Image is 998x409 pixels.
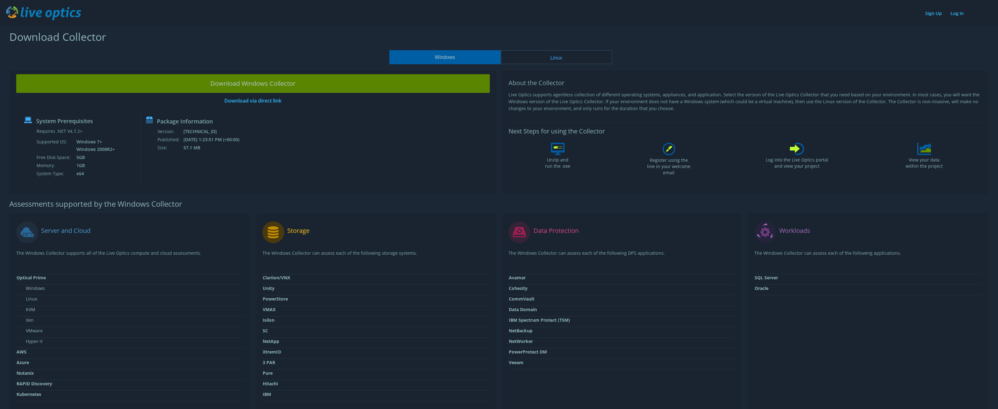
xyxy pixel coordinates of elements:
[533,228,579,234] label: Data Protection
[17,317,34,323] label: Xen
[9,201,182,207] label: Assessments supported by the Windows Collector
[6,6,81,20] img: live_optics_svg.svg
[263,306,275,312] strong: VMAX
[755,285,768,291] strong: Oracle
[509,128,605,135] label: Next Steps for using the Collector
[645,155,692,176] label: Register using the line in your welcome email
[263,391,271,397] strong: IBM
[263,370,273,376] strong: Pure
[509,91,982,112] p: Live Optics supports agentless collection of different operating systems, appliances, and applica...
[41,228,90,234] label: Server and Cloud
[263,285,275,291] strong: Unity
[263,381,278,387] strong: Hitachi
[72,153,116,161] td: 5GB
[754,250,982,262] p: The Windows Collector can assess each of the following applications.
[72,170,116,178] td: x64
[183,128,248,136] td: [TECHNICAL_ID]
[17,381,52,387] strong: RAPID Discovery
[17,370,34,376] strong: Nutanix
[902,155,947,169] label: View your data within the project
[36,161,72,170] td: Memory:
[17,328,43,334] label: VMware
[17,306,35,313] label: KVM
[17,285,45,291] label: Windows
[389,50,501,64] button: Windows
[17,359,29,365] strong: Azure
[501,50,612,64] button: Linux
[263,349,281,355] strong: XtremIO
[36,170,72,178] td: System Type:
[263,338,279,344] strong: NetApp
[509,317,570,323] strong: IBM Spectrum Protect (TSM)
[509,250,736,262] p: The Windows Collector can assess each of the following DPS applications.
[509,79,982,87] h2: About the Collector
[509,306,537,312] strong: Data Domain
[287,228,309,234] label: Storage
[922,9,945,18] a: Sign Up
[766,155,829,169] label: Log into the Live Optics portal and view your project
[509,285,528,291] strong: Cohesity
[509,359,523,365] strong: Veeam
[262,250,490,262] p: The Windows Collector can assess each of the following storage systems.
[509,296,534,302] strong: CommVault
[17,338,42,344] label: Hyper-V
[16,74,490,93] a: Download Windows Collector
[263,296,288,302] strong: PowerStore
[263,359,275,365] strong: 3 PAR
[183,136,248,144] td: [DATE] 1:23:51 PM (+00:00)
[157,136,183,144] td: Published:
[263,275,290,281] strong: Clariion/VNX
[263,328,268,334] strong: SC
[17,296,37,302] label: Linux
[183,144,248,152] td: 57.1 MB
[17,349,27,355] strong: AWS
[509,275,526,281] strong: Avamar
[263,317,275,323] strong: Isilon
[17,275,46,281] strong: Optical Prime
[779,228,810,234] label: Workloads
[36,153,72,161] td: Free Disk Space:
[36,118,93,124] label: System Prerequisites
[224,97,281,104] a: Download via direct link
[16,250,244,262] p: The Windows Collector supports all of the Live Optics compute and cloud assessments.
[509,349,547,355] strong: PowerProtect DM
[72,161,116,170] td: 1GB
[509,338,533,344] strong: NetWorker
[755,275,778,281] strong: SQL Server
[157,128,183,136] td: Version:
[543,155,572,169] label: Unzip and run the .exe
[509,328,533,334] strong: NetBackup
[17,391,41,397] strong: Kubernetes
[72,138,116,153] td: Windows 7+ Windows 2008R2+
[947,9,967,18] a: Log In
[157,118,213,124] label: Package Information
[9,30,106,44] label: Download Collector
[157,144,183,152] td: Size:
[37,128,82,134] label: Requires .NET V4.7.2+
[36,138,72,153] td: Supported OS:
